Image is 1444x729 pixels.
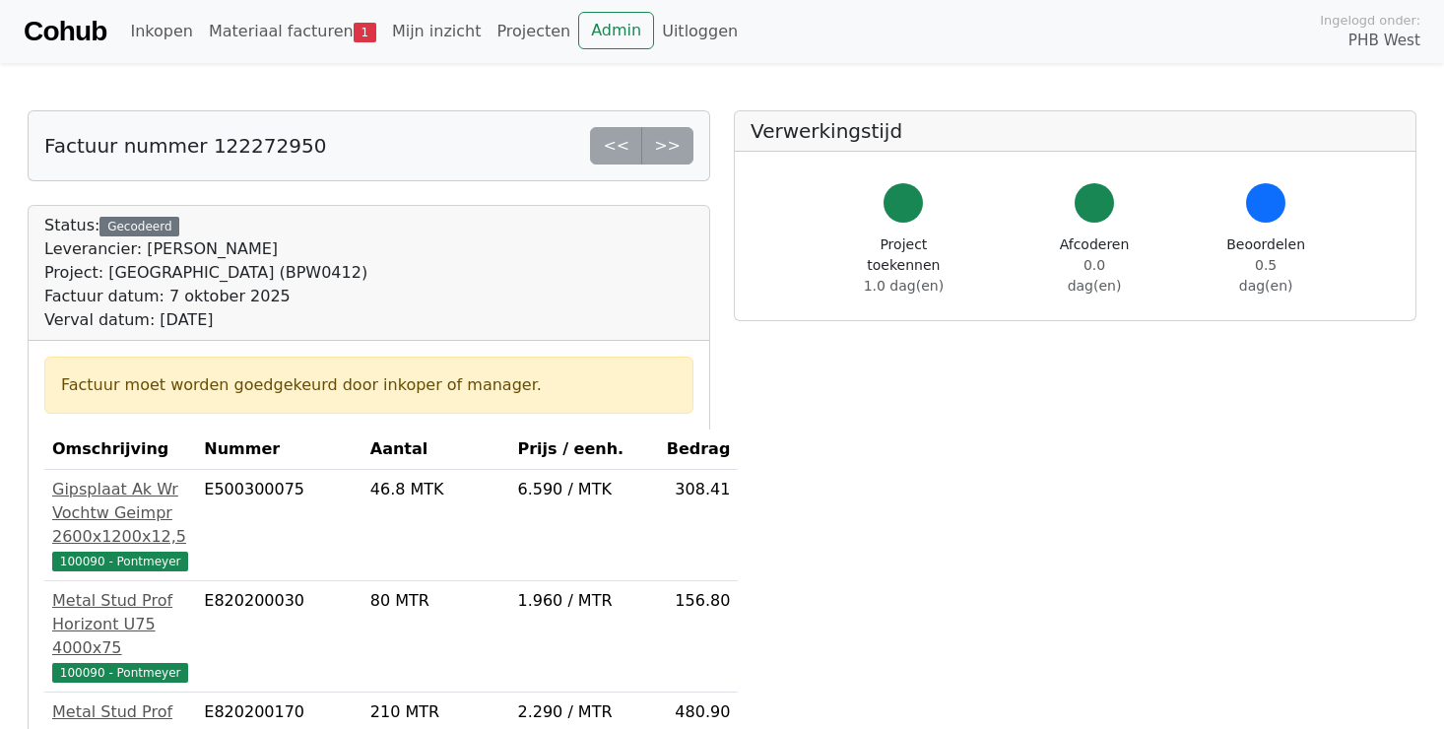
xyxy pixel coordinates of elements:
div: 1.960 / MTR [517,589,649,613]
div: Factuur moet worden goedgekeurd door inkoper of manager. [61,373,677,397]
span: 1 [354,23,376,42]
a: Mijn inzicht [384,12,490,51]
td: E820200030 [196,581,361,693]
div: Project: [GEOGRAPHIC_DATA] (BPW0412) [44,261,367,285]
div: 80 MTR [370,589,502,613]
div: 6.590 / MTK [517,478,649,501]
td: E500300075 [196,470,361,581]
th: Nummer [196,430,361,470]
a: Materiaal facturen1 [201,12,384,51]
span: PHB West [1348,30,1420,52]
div: 2.290 / MTR [517,700,649,724]
span: 100090 - Pontmeyer [52,552,188,571]
div: Beoordelen [1226,234,1305,297]
div: Gecodeerd [99,217,179,236]
th: Aantal [362,430,510,470]
td: 156.80 [657,581,738,693]
span: Ingelogd onder: [1320,11,1420,30]
div: Factuur datum: 7 oktober 2025 [44,285,367,308]
div: Project toekennen [845,234,962,297]
div: Status: [44,214,367,332]
a: Gipsplaat Ak Wr Vochtw Geimpr 2600x1200x12,5100090 - Pontmeyer [52,478,188,572]
td: 308.41 [657,470,738,581]
a: Uitloggen [654,12,746,51]
div: 46.8 MTK [370,478,502,501]
div: Verval datum: [DATE] [44,308,367,332]
h5: Factuur nummer 122272950 [44,134,326,158]
span: 0.0 dag(en) [1068,257,1122,294]
a: Metal Stud Prof Horizont U75 4000x75100090 - Pontmeyer [52,589,188,684]
span: 1.0 dag(en) [864,278,944,294]
span: 0.5 dag(en) [1239,257,1293,294]
div: Gipsplaat Ak Wr Vochtw Geimpr 2600x1200x12,5 [52,478,188,549]
a: Inkopen [122,12,200,51]
div: Metal Stud Prof Horizont U75 4000x75 [52,589,188,660]
a: Cohub [24,8,106,55]
div: Leverancier: [PERSON_NAME] [44,237,367,261]
div: Afcoderen [1057,234,1133,297]
a: Admin [578,12,654,49]
span: 100090 - Pontmeyer [52,663,188,683]
div: 210 MTR [370,700,502,724]
a: Projecten [489,12,578,51]
h5: Verwerkingstijd [751,119,1400,143]
th: Omschrijving [44,430,196,470]
th: Prijs / eenh. [509,430,657,470]
th: Bedrag [657,430,738,470]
